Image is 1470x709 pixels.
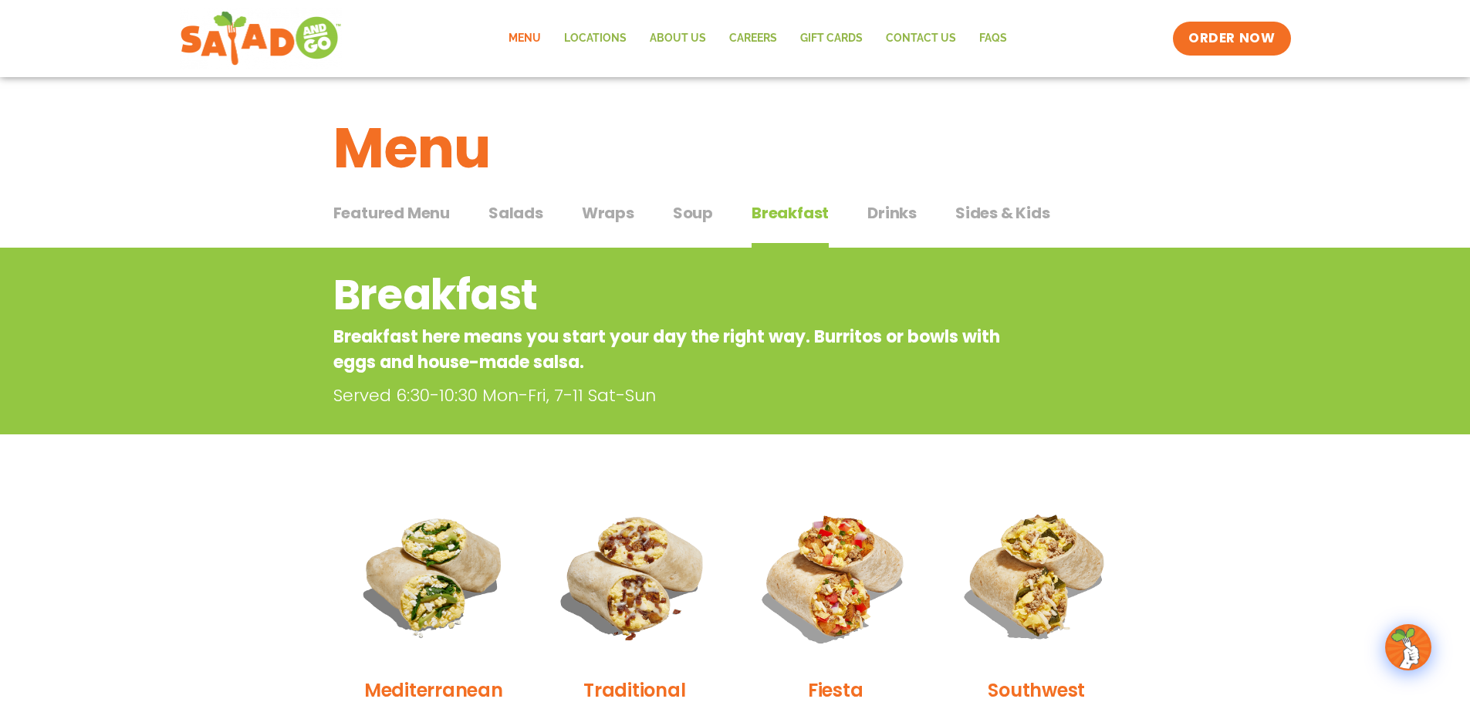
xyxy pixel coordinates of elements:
a: FAQs [968,21,1019,56]
div: Tabbed content [333,196,1137,248]
h2: Breakfast [333,264,1013,326]
span: Breakfast [752,201,829,225]
span: Featured Menu [333,201,450,225]
img: Product photo for Traditional [546,487,724,665]
span: ORDER NOW [1188,29,1275,48]
img: Product photo for Fiesta [747,487,925,665]
a: About Us [638,21,718,56]
img: new-SAG-logo-768×292 [180,8,343,69]
span: Drinks [867,201,917,225]
h2: Traditional [583,677,685,704]
h2: Southwest [988,677,1085,704]
nav: Menu [497,21,1019,56]
img: Product photo for Mediterranean Breakfast Burrito [345,487,523,665]
a: Menu [497,21,553,56]
span: Wraps [582,201,634,225]
a: Locations [553,21,638,56]
a: Careers [718,21,789,56]
h1: Menu [333,106,1137,190]
span: Soup [673,201,713,225]
h2: Fiesta [808,677,863,704]
h2: Mediterranean [364,677,503,704]
a: ORDER NOW [1173,22,1290,56]
span: Salads [488,201,543,225]
p: Breakfast here means you start your day the right way. Burritos or bowls with eggs and house-made... [333,324,1013,375]
img: wpChatIcon [1387,626,1430,669]
p: Served 6:30-10:30 Mon-Fri, 7-11 Sat-Sun [333,383,1020,408]
span: Sides & Kids [955,201,1050,225]
img: Product photo for Southwest [948,487,1126,665]
a: Contact Us [874,21,968,56]
a: GIFT CARDS [789,21,874,56]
